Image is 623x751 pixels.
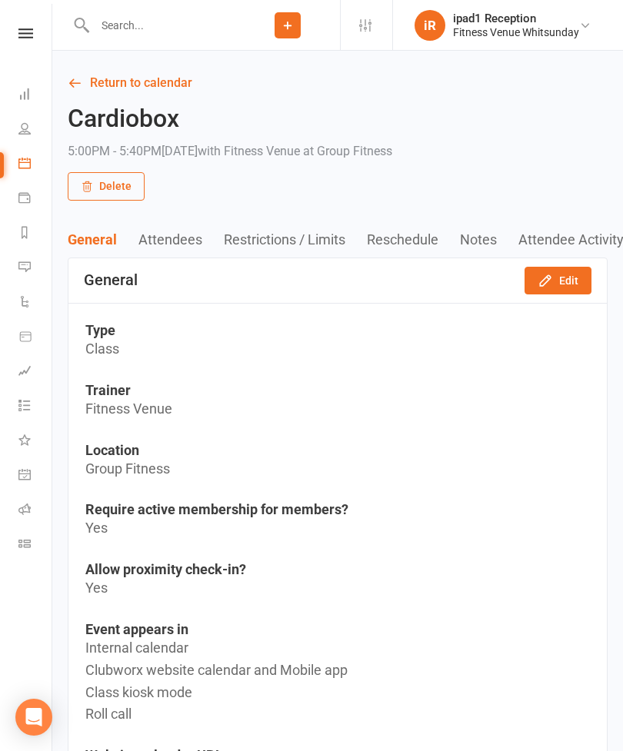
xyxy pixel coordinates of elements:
[453,12,579,25] div: ipad1 Reception
[453,25,579,39] div: Fitness Venue Whitsunday
[138,231,224,248] button: Attendees
[85,322,590,338] td: Type
[18,182,53,217] a: Payments
[85,338,590,361] td: Class
[15,699,52,736] div: Open Intercom Messenger
[525,267,591,294] button: Edit
[18,355,53,390] a: Assessments
[18,321,53,355] a: Product Sales
[84,271,138,289] div: General
[85,442,590,458] td: Location
[68,105,392,132] h2: Cardiobox
[85,382,590,398] td: Trainer
[68,172,145,200] button: Delete
[90,15,235,36] input: Search...
[18,113,53,148] a: People
[18,459,53,493] a: General attendance kiosk mode
[85,561,590,577] td: Allow proximity check-in?
[85,517,590,540] td: Yes
[85,458,590,480] td: Group Fitness
[85,577,590,600] td: Yes
[367,231,460,248] button: Reschedule
[85,637,590,660] div: Internal calendar
[224,231,367,248] button: Restrictions / Limits
[198,144,300,158] span: with Fitness Venue
[18,78,53,113] a: Dashboard
[18,148,53,182] a: Calendar
[85,703,590,726] div: Roll call
[18,528,53,563] a: Class kiosk mode
[18,424,53,459] a: What's New
[85,501,590,517] td: Require active membership for members?
[68,231,138,248] button: General
[18,493,53,528] a: Roll call kiosk mode
[415,10,445,41] div: iR
[460,231,518,248] button: Notes
[68,72,608,94] a: Return to calendar
[85,398,590,420] td: Fitness Venue
[68,141,392,162] div: 5:00PM - 5:40PM[DATE]
[85,621,590,637] td: Event appears in
[303,144,392,158] span: at Group Fitness
[85,682,590,704] div: Class kiosk mode
[18,217,53,251] a: Reports
[85,660,590,682] div: Clubworx website calendar and Mobile app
